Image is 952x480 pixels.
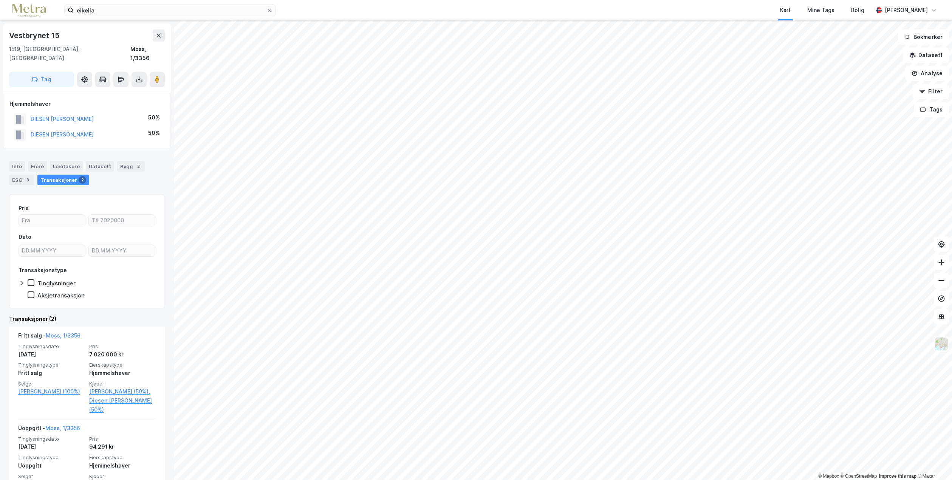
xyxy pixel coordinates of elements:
[89,473,156,480] span: Kjøper
[18,442,85,451] div: [DATE]
[18,343,85,350] span: Tinglysningsdato
[12,4,46,17] img: metra-logo.256734c3b2bbffee19d4.png
[914,444,952,480] iframe: Chat Widget
[18,387,85,396] a: [PERSON_NAME] (100%)
[37,292,85,299] div: Aksjetransaksjon
[780,6,791,15] div: Kart
[89,442,156,451] div: 94 291 kr
[885,6,928,15] div: [PERSON_NAME]
[89,436,156,442] span: Pris
[117,161,145,172] div: Bygg
[9,72,74,87] button: Tag
[18,436,85,442] span: Tinglysningsdato
[9,45,130,63] div: 1519, [GEOGRAPHIC_DATA], [GEOGRAPHIC_DATA]
[46,332,80,339] a: Moss, 1/3356
[37,175,89,185] div: Transaksjoner
[851,6,864,15] div: Bolig
[50,161,83,172] div: Leietakere
[45,425,80,431] a: Moss, 1/3356
[89,350,156,359] div: 7 020 000 kr
[9,314,165,324] div: Transaksjoner (2)
[130,45,165,63] div: Moss, 1/3356
[914,102,949,117] button: Tags
[18,331,80,343] div: Fritt salg -
[28,161,47,172] div: Eiere
[18,362,85,368] span: Tinglysningstype
[18,381,85,387] span: Selger
[89,381,156,387] span: Kjøper
[19,232,31,242] div: Dato
[19,215,85,226] input: Fra
[89,396,156,414] a: Diesen [PERSON_NAME] (50%)
[934,337,949,351] img: Z
[19,266,67,275] div: Transaksjonstype
[9,175,34,185] div: ESG
[89,387,156,396] a: [PERSON_NAME] (50%),
[89,461,156,470] div: Hjemmelshaver
[807,6,834,15] div: Mine Tags
[903,48,949,63] button: Datasett
[148,129,160,138] div: 50%
[18,454,85,461] span: Tinglysningstype
[818,474,839,479] a: Mapbox
[89,454,156,461] span: Eierskapstype
[86,161,114,172] div: Datasett
[135,163,142,170] div: 2
[841,474,877,479] a: OpenStreetMap
[18,473,85,480] span: Selger
[89,215,155,226] input: Til 7020000
[19,204,29,213] div: Pris
[898,29,949,45] button: Bokmerker
[18,461,85,470] div: Uoppgitt
[24,176,31,184] div: 3
[89,369,156,378] div: Hjemmelshaver
[9,161,25,172] div: Info
[913,84,949,99] button: Filter
[37,280,76,287] div: Tinglysninger
[89,343,156,350] span: Pris
[18,350,85,359] div: [DATE]
[905,66,949,81] button: Analyse
[74,5,266,16] input: Søk på adresse, matrikkel, gårdeiere, leietakere eller personer
[9,99,164,108] div: Hjemmelshaver
[19,245,85,256] input: DD.MM.YYYY
[18,424,80,436] div: Uoppgitt -
[79,176,86,184] div: 2
[89,245,155,256] input: DD.MM.YYYY
[89,362,156,368] span: Eierskapstype
[18,369,85,378] div: Fritt salg
[879,474,916,479] a: Improve this map
[148,113,160,122] div: 50%
[9,29,61,42] div: Vestbrynet 15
